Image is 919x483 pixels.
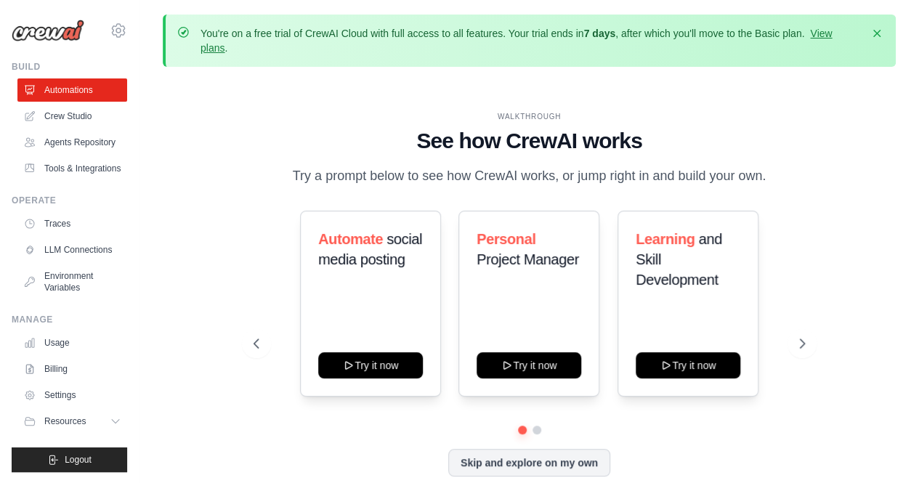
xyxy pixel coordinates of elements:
button: Skip and explore on my own [448,449,610,476]
a: Tools & Integrations [17,157,127,180]
a: LLM Connections [17,238,127,261]
h1: See how CrewAI works [254,128,805,154]
span: Project Manager [477,251,579,267]
a: Agents Repository [17,131,127,154]
span: Automate [318,231,383,247]
p: Try a prompt below to see how CrewAI works, or jump right in and build your own. [286,166,774,187]
button: Resources [17,410,127,433]
span: Learning [636,231,695,247]
a: Environment Variables [17,264,127,299]
a: Billing [17,357,127,381]
span: Personal [477,231,535,247]
span: Resources [44,415,86,427]
button: Try it now [318,352,423,378]
div: Manage [12,314,127,325]
span: and Skill Development [636,231,722,288]
button: Try it now [636,352,740,378]
p: You're on a free trial of CrewAI Cloud with full access to all features. Your trial ends in , aft... [201,26,861,55]
a: Usage [17,331,127,354]
span: social media posting [318,231,422,267]
a: Traces [17,212,127,235]
img: Logo [12,20,84,41]
strong: 7 days [583,28,615,39]
div: Build [12,61,127,73]
a: Crew Studio [17,105,127,128]
span: Logout [65,454,92,466]
div: WALKTHROUGH [254,111,805,122]
a: Settings [17,383,127,407]
button: Logout [12,447,127,472]
a: Automations [17,78,127,102]
div: Operate [12,195,127,206]
button: Try it now [477,352,581,378]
